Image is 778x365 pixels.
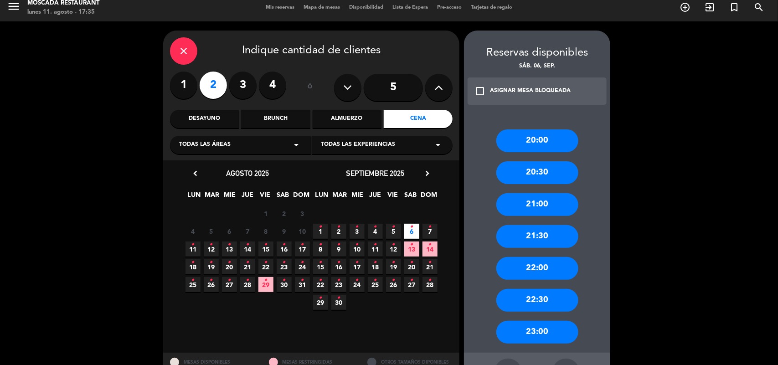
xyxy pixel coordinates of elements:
[433,139,443,150] i: arrow_drop_down
[392,273,395,288] i: •
[319,220,322,234] i: •
[319,291,322,305] i: •
[295,206,310,221] span: 3
[291,139,302,150] i: arrow_drop_down
[392,237,395,252] i: •
[331,242,346,257] span: 9
[422,259,438,274] span: 21
[222,242,237,257] span: 13
[374,220,377,234] i: •
[240,224,255,239] span: 7
[350,259,365,274] span: 17
[258,277,273,292] span: 29
[301,237,304,252] i: •
[350,277,365,292] span: 24
[185,259,201,274] span: 18
[313,224,328,239] span: 1
[204,277,219,292] span: 26
[403,190,418,205] span: SAB
[258,206,273,221] span: 1
[319,273,322,288] i: •
[392,220,395,234] i: •
[283,237,286,252] i: •
[422,242,438,257] span: 14
[191,273,195,288] i: •
[277,224,292,239] span: 9
[496,257,578,280] div: 22:00
[27,8,99,17] div: lunes 11. agosto - 17:35
[350,224,365,239] span: 3
[337,220,340,234] i: •
[259,72,286,99] label: 4
[422,169,432,178] i: chevron_right
[301,255,304,270] i: •
[210,255,213,270] i: •
[185,242,201,257] span: 11
[191,169,200,178] i: chevron_left
[222,224,237,239] span: 6
[170,37,453,65] div: Indique cantidad de clientes
[222,259,237,274] span: 20
[410,220,413,234] i: •
[229,72,257,99] label: 3
[258,190,273,205] span: VIE
[170,110,239,128] div: Desayuno
[384,110,453,128] div: Cena
[204,259,219,274] span: 19
[321,140,395,149] span: Todas las experiencias
[331,295,346,310] span: 30
[410,237,413,252] i: •
[210,237,213,252] i: •
[422,224,438,239] span: 7
[226,169,269,178] span: agosto 2025
[753,2,764,13] i: search
[388,5,433,10] span: Lista de Espera
[474,86,485,97] i: check_box_outline_blank
[337,291,340,305] i: •
[264,255,268,270] i: •
[258,224,273,239] span: 8
[240,242,255,257] span: 14
[386,224,401,239] span: 5
[428,255,432,270] i: •
[277,242,292,257] span: 16
[240,277,255,292] span: 28
[386,259,401,274] span: 19
[331,259,346,274] span: 16
[295,277,310,292] span: 31
[404,259,419,274] span: 20
[191,237,195,252] i: •
[368,277,383,292] span: 25
[331,224,346,239] span: 2
[313,259,328,274] span: 15
[464,62,610,71] div: sáb. 06, sep.
[258,259,273,274] span: 22
[277,259,292,274] span: 23
[337,255,340,270] i: •
[295,259,310,274] span: 24
[410,273,413,288] i: •
[374,255,377,270] i: •
[345,5,388,10] span: Disponibilidad
[228,273,231,288] i: •
[356,255,359,270] i: •
[246,237,249,252] i: •
[222,190,237,205] span: MIE
[464,44,610,62] div: Reservas disponibles
[204,242,219,257] span: 12
[346,169,404,178] span: septiembre 2025
[295,72,325,103] div: ó
[240,190,255,205] span: JUE
[301,273,304,288] i: •
[374,273,377,288] i: •
[496,289,578,312] div: 22:30
[246,273,249,288] i: •
[222,277,237,292] span: 27
[356,273,359,288] i: •
[187,190,202,205] span: LUN
[200,72,227,99] label: 2
[404,277,419,292] span: 27
[240,259,255,274] span: 21
[680,2,690,13] i: add_circle_outline
[386,190,401,205] span: VIE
